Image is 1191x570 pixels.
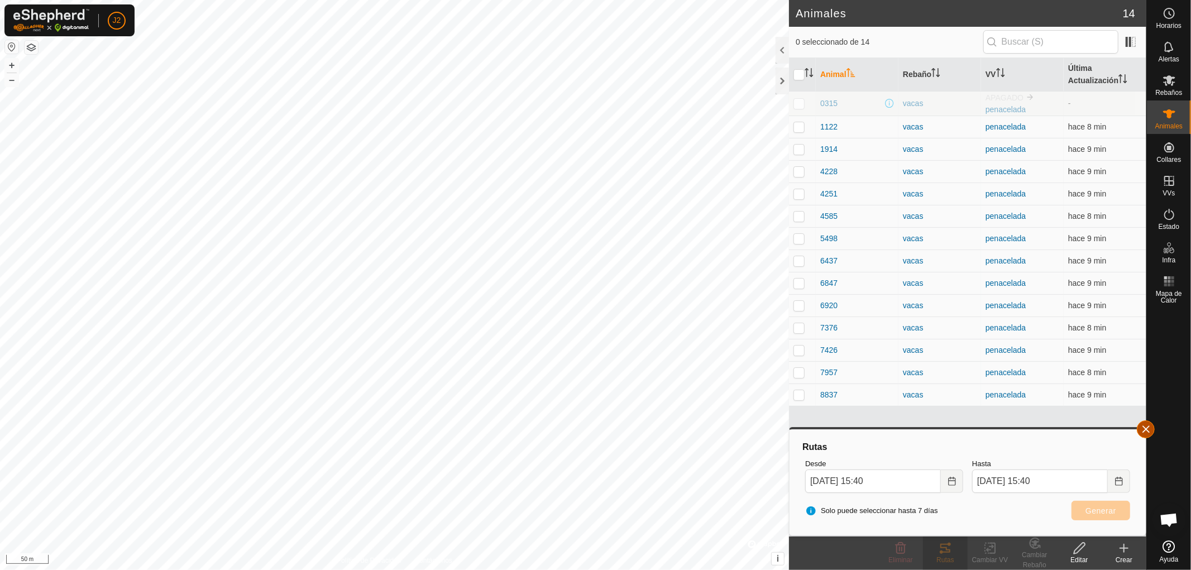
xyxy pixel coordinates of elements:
[986,234,1026,243] a: penacelada
[1159,223,1179,230] span: Estado
[1147,536,1191,567] a: Ayuda
[1102,555,1146,565] div: Crear
[898,58,981,92] th: Rebaño
[5,73,18,87] button: –
[972,458,1130,470] label: Hasta
[983,30,1118,54] input: Buscar (S)
[820,143,838,155] span: 1914
[820,210,838,222] span: 4585
[820,166,838,178] span: 4228
[113,15,121,26] span: J2
[903,188,977,200] div: vacas
[986,323,1026,332] a: penacelada
[903,98,977,109] div: vacas
[981,58,1064,92] th: VV
[337,555,401,566] a: Política de Privacidad
[903,344,977,356] div: vacas
[986,301,1026,310] a: penacelada
[986,189,1026,198] a: penacelada
[5,40,18,54] button: Restablecer Mapa
[415,555,452,566] a: Contáctenos
[805,458,963,470] label: Desde
[1156,156,1181,163] span: Collares
[846,70,855,79] p-sorticon: Activar para ordenar
[1162,257,1175,264] span: Infra
[968,555,1012,565] div: Cambiar VV
[801,440,1135,454] div: Rutas
[820,300,838,312] span: 6920
[903,210,977,222] div: vacas
[1160,556,1179,563] span: Ayuda
[986,93,1023,102] span: APAGADO
[903,121,977,133] div: vacas
[1085,506,1116,515] span: Generar
[986,390,1026,399] a: penacelada
[903,300,977,312] div: vacas
[820,121,838,133] span: 1122
[986,256,1026,265] a: penacelada
[1068,145,1106,154] span: 24 sept 2025, 15:32
[820,255,838,267] span: 6437
[796,36,983,48] span: 0 seleccionado de 14
[903,233,977,245] div: vacas
[903,367,977,379] div: vacas
[820,344,838,356] span: 7426
[986,368,1026,377] a: penacelada
[931,70,940,79] p-sorticon: Activar para ordenar
[1026,93,1035,102] img: hasta
[1068,234,1106,243] span: 24 sept 2025, 15:32
[1012,550,1057,570] div: Cambiar Rebaño
[805,70,814,79] p-sorticon: Activar para ordenar
[796,7,1123,20] h2: Animales
[772,553,784,565] button: i
[1064,58,1146,92] th: Última Actualización
[1108,470,1130,493] button: Choose Date
[996,70,1005,79] p-sorticon: Activar para ordenar
[1163,190,1175,197] span: VVs
[923,555,968,565] div: Rutas
[903,166,977,178] div: vacas
[13,9,89,32] img: Logo Gallagher
[1068,390,1106,399] span: 24 sept 2025, 15:32
[1068,279,1106,288] span: 24 sept 2025, 15:32
[903,255,977,267] div: vacas
[820,367,838,379] span: 7957
[1152,503,1186,537] div: Chat abierto
[986,105,1026,114] a: penacelada
[986,279,1026,288] a: penacelada
[1068,256,1106,265] span: 24 sept 2025, 15:32
[1123,5,1135,22] span: 14
[903,389,977,401] div: vacas
[1068,122,1106,131] span: 24 sept 2025, 15:33
[903,277,977,289] div: vacas
[903,322,977,334] div: vacas
[777,554,779,563] span: i
[1155,89,1182,96] span: Rebaños
[1068,323,1106,332] span: 24 sept 2025, 15:33
[888,556,912,564] span: Eliminar
[986,167,1026,176] a: penacelada
[1155,123,1183,130] span: Animales
[1068,189,1106,198] span: 24 sept 2025, 15:32
[820,389,838,401] span: 8837
[986,145,1026,154] a: penacelada
[986,122,1026,131] a: penacelada
[5,59,18,72] button: +
[903,143,977,155] div: vacas
[820,188,838,200] span: 4251
[25,41,38,54] button: Capas del Mapa
[1068,346,1106,355] span: 24 sept 2025, 15:32
[816,58,898,92] th: Animal
[1068,301,1106,310] span: 24 sept 2025, 15:32
[820,277,838,289] span: 6847
[1118,76,1127,85] p-sorticon: Activar para ordenar
[1159,56,1179,63] span: Alertas
[820,233,838,245] span: 5498
[986,346,1026,355] a: penacelada
[1057,555,1102,565] div: Editar
[1068,368,1106,377] span: 24 sept 2025, 15:33
[1068,99,1071,108] span: -
[986,212,1026,221] a: penacelada
[820,98,838,109] span: 0315
[820,322,838,334] span: 7376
